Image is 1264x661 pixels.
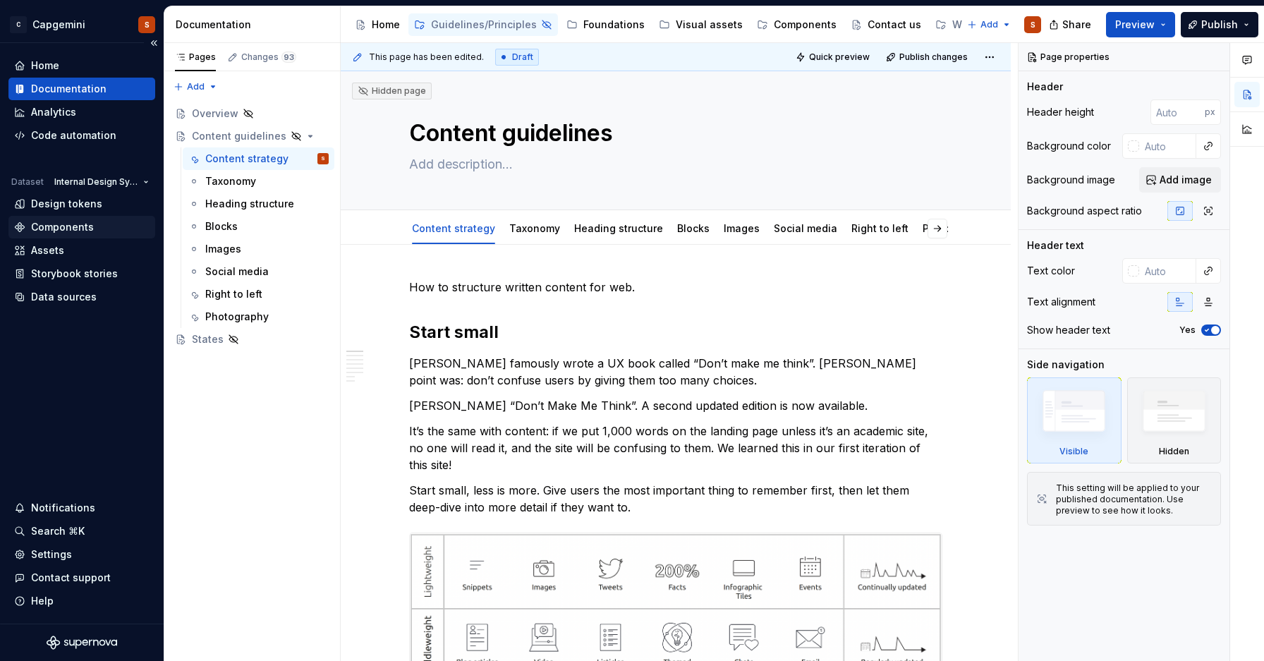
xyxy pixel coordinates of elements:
div: Text color [1027,264,1075,278]
div: Blocks [205,219,238,234]
div: Header [1027,80,1063,94]
a: Assets [8,239,155,262]
button: Help [8,590,155,612]
button: Search ⌘K [8,520,155,542]
div: Home [31,59,59,73]
div: Right to left [846,213,914,243]
div: Content strategy [406,213,501,243]
a: WIP [930,13,992,36]
div: Capgemini [32,18,85,32]
div: Code automation [31,128,116,142]
p: It’s the same with content: if we put 1,000 words on the landing page unless it’s an academic sit... [409,423,942,473]
div: Contact support [31,571,111,585]
button: Publish [1181,12,1258,37]
div: Header height [1027,105,1094,119]
a: Images [724,222,760,234]
button: Contact support [8,566,155,589]
div: Design tokens [31,197,102,211]
span: Publish changes [899,51,968,63]
div: C [10,16,27,33]
span: Add [187,81,205,92]
div: Foundations [583,18,645,32]
a: Visual assets [653,13,748,36]
a: Photography [923,222,986,234]
div: Background image [1027,173,1115,187]
span: Add [980,19,998,30]
div: Documentation [176,18,334,32]
textarea: Content guidelines [406,116,940,150]
a: Images [183,238,334,260]
div: Documentation [31,82,107,96]
div: Changes [241,51,296,63]
div: Images [718,213,765,243]
p: How to structure written content for web. [409,279,942,296]
div: Heading structure [205,197,294,211]
button: Add [963,15,1016,35]
div: Content strategy [205,152,288,166]
a: Social media [774,222,837,234]
a: Home [8,54,155,77]
div: Photography [917,213,992,243]
a: States [169,328,334,351]
div: Visible [1059,446,1088,457]
div: Background color [1027,139,1111,153]
div: Header text [1027,238,1084,253]
div: Contact us [868,18,921,32]
span: Preview [1115,18,1155,32]
a: Blocks [183,215,334,238]
a: Design tokens [8,193,155,215]
div: Taxonomy [504,213,566,243]
a: Heading structure [183,193,334,215]
span: Internal Design System [54,176,138,188]
a: Foundations [561,13,650,36]
div: Side navigation [1027,358,1105,372]
div: Hidden page [358,85,426,97]
button: Add [169,77,222,97]
div: S [1031,19,1035,30]
a: Photography [183,305,334,328]
div: Help [31,594,54,608]
a: Social media [183,260,334,283]
a: Overview [169,102,334,125]
div: Show header text [1027,323,1110,337]
div: Text alignment [1027,295,1095,309]
div: Images [205,242,241,256]
div: Heading structure [569,213,669,243]
strong: Start small [409,322,499,342]
a: Right to left [183,283,334,305]
a: Components [8,216,155,238]
p: Start small, less is more. Give users the most important thing to remember first, then let them d... [409,482,942,516]
a: Settings [8,543,155,566]
svg: Supernova Logo [47,636,117,650]
a: Content strategy [412,222,495,234]
p: px [1205,107,1215,118]
a: Blocks [677,222,710,234]
div: Photography [205,310,269,324]
span: 93 [281,51,296,63]
input: Auto [1139,258,1196,284]
label: Yes [1179,325,1196,336]
div: Background aspect ratio [1027,204,1142,218]
div: Page tree [349,11,960,39]
div: Dataset [11,176,44,188]
div: Content guidelines [192,129,286,143]
div: Hidden [1127,377,1222,463]
div: Data sources [31,290,97,304]
div: Page tree [169,102,334,351]
span: Draft [512,51,533,63]
div: Blocks [671,213,715,243]
div: Components [31,220,94,234]
button: Collapse sidebar [144,33,164,53]
span: Share [1062,18,1091,32]
div: Visible [1027,377,1122,463]
div: Taxonomy [205,174,256,188]
div: States [192,332,224,346]
button: Share [1042,12,1100,37]
p: [PERSON_NAME] “Don’t Make Me Think”. A second updated edition is now available. [409,397,942,414]
span: Add image [1160,173,1212,187]
button: CCapgeminiS [3,9,161,40]
button: Internal Design System [48,172,155,192]
div: This setting will be applied to your published documentation. Use preview to see how it looks. [1056,483,1212,516]
a: Contact us [845,13,927,36]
